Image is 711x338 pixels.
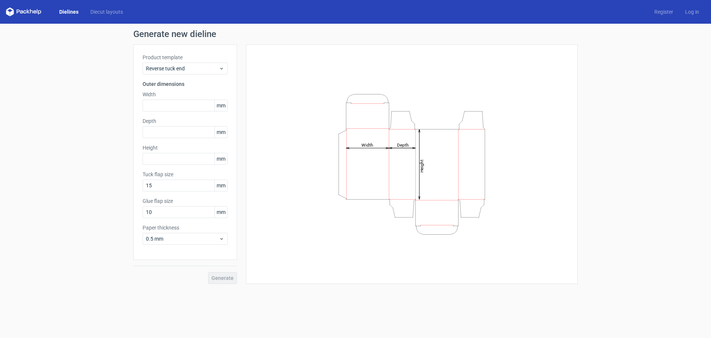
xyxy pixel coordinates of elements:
[143,91,228,98] label: Width
[143,80,228,88] h3: Outer dimensions
[214,207,227,218] span: mm
[143,144,228,151] label: Height
[146,65,219,72] span: Reverse tuck end
[146,235,219,242] span: 0.5 mm
[361,142,373,147] tspan: Width
[214,180,227,191] span: mm
[679,8,705,16] a: Log in
[214,153,227,164] span: mm
[648,8,679,16] a: Register
[419,159,424,172] tspan: Height
[84,8,129,16] a: Diecut layouts
[143,171,228,178] label: Tuck flap size
[397,142,409,147] tspan: Depth
[214,100,227,111] span: mm
[143,224,228,231] label: Paper thickness
[143,197,228,205] label: Glue flap size
[143,117,228,125] label: Depth
[53,8,84,16] a: Dielines
[214,127,227,138] span: mm
[143,54,228,61] label: Product template
[133,30,578,39] h1: Generate new dieline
